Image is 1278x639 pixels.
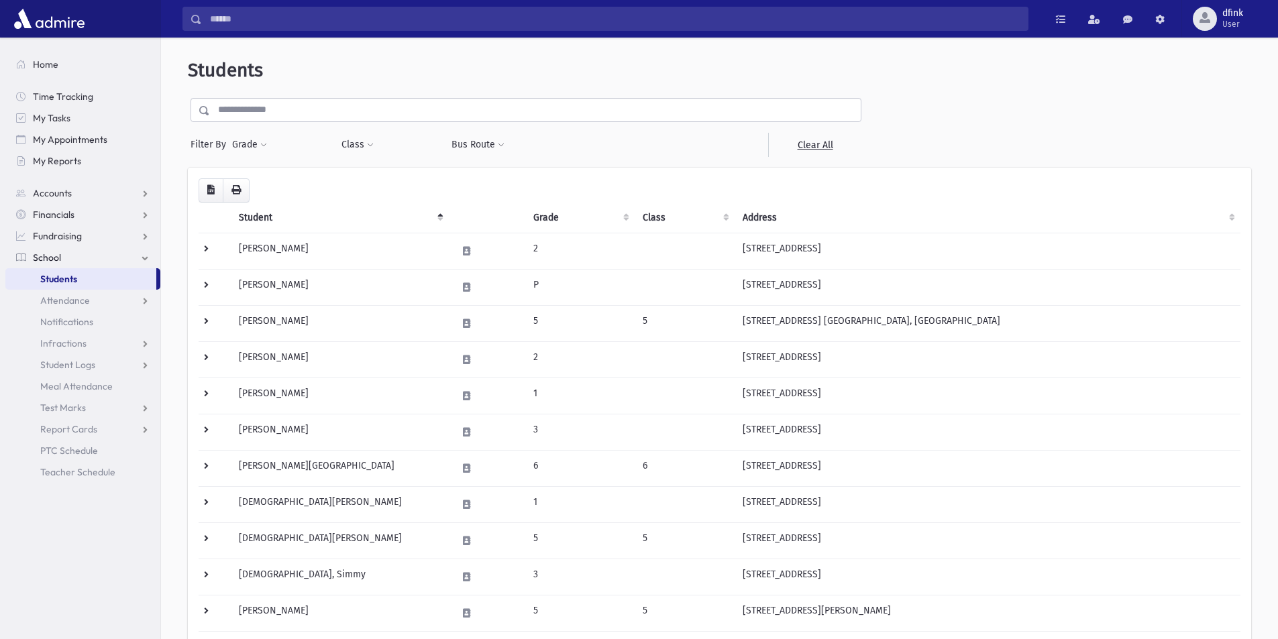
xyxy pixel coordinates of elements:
button: Class [341,133,374,157]
a: Attendance [5,290,160,311]
td: [STREET_ADDRESS] [735,486,1240,522]
span: dfink [1222,8,1243,19]
td: [PERSON_NAME] [231,414,448,450]
td: 6 [525,450,635,486]
th: Class: activate to sort column ascending [635,202,735,233]
th: Address: activate to sort column ascending [735,202,1240,233]
a: Time Tracking [5,86,160,107]
td: 1 [525,377,635,414]
a: Student Logs [5,354,160,375]
input: Search [202,7,1028,31]
td: [STREET_ADDRESS] [735,450,1240,486]
td: [DEMOGRAPHIC_DATA][PERSON_NAME] [231,522,448,559]
span: Fundraising [33,230,82,242]
a: Home [5,54,160,75]
img: AdmirePro [11,5,88,32]
td: [STREET_ADDRESS][PERSON_NAME] [735,595,1240,631]
td: 5 [635,522,735,559]
span: Notifications [40,316,93,328]
span: Infractions [40,337,87,349]
span: Teacher Schedule [40,466,115,478]
a: Report Cards [5,418,160,440]
td: 5 [525,522,635,559]
th: Grade: activate to sort column ascending [525,202,635,233]
a: My Reports [5,150,160,172]
td: P [525,269,635,305]
span: Attendance [40,294,90,306]
td: [PERSON_NAME] [231,233,448,269]
span: Students [188,59,263,81]
span: Financials [33,209,74,221]
span: Student Logs [40,359,95,371]
span: PTC Schedule [40,445,98,457]
span: Time Tracking [33,91,93,103]
span: Accounts [33,187,72,199]
a: Teacher Schedule [5,461,160,483]
td: 2 [525,233,635,269]
span: School [33,251,61,264]
td: 2 [525,341,635,377]
a: My Tasks [5,107,160,129]
button: Grade [231,133,268,157]
td: [PERSON_NAME] [231,305,448,341]
td: 3 [525,559,635,595]
td: [DEMOGRAPHIC_DATA][PERSON_NAME] [231,486,448,522]
td: 5 [635,305,735,341]
td: [STREET_ADDRESS] [GEOGRAPHIC_DATA], [GEOGRAPHIC_DATA] [735,305,1240,341]
td: [STREET_ADDRESS] [735,414,1240,450]
span: Students [40,273,77,285]
span: Test Marks [40,402,86,414]
a: Notifications [5,311,160,333]
a: Clear All [768,133,861,157]
span: Report Cards [40,423,97,435]
td: [STREET_ADDRESS] [735,269,1240,305]
span: Home [33,58,58,70]
td: [STREET_ADDRESS] [735,559,1240,595]
a: My Appointments [5,129,160,150]
td: [PERSON_NAME] [231,269,448,305]
td: [PERSON_NAME] [231,341,448,377]
td: [STREET_ADDRESS] [735,522,1240,559]
td: 3 [525,414,635,450]
span: My Reports [33,155,81,167]
a: Fundraising [5,225,160,247]
a: PTC Schedule [5,440,160,461]
span: User [1222,19,1243,30]
a: Test Marks [5,397,160,418]
a: Meal Attendance [5,375,160,397]
span: My Appointments [33,133,107,146]
td: [STREET_ADDRESS] [735,233,1240,269]
span: Meal Attendance [40,380,113,392]
td: 6 [635,450,735,486]
a: Students [5,268,156,290]
a: Financials [5,204,160,225]
button: Bus Route [451,133,505,157]
a: School [5,247,160,268]
td: [PERSON_NAME] [231,595,448,631]
a: Infractions [5,333,160,354]
td: 1 [525,486,635,522]
td: 5 [525,595,635,631]
td: [STREET_ADDRESS] [735,341,1240,377]
button: Print [223,178,250,202]
td: [PERSON_NAME] [231,377,448,414]
span: My Tasks [33,112,70,124]
a: Accounts [5,182,160,204]
td: 5 [525,305,635,341]
td: [DEMOGRAPHIC_DATA], Simmy [231,559,448,595]
td: [PERSON_NAME][GEOGRAPHIC_DATA] [231,450,448,486]
td: 5 [635,595,735,631]
span: Filter By [191,137,231,152]
th: Student: activate to sort column descending [231,202,448,233]
td: [STREET_ADDRESS] [735,377,1240,414]
button: CSV [199,178,223,202]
